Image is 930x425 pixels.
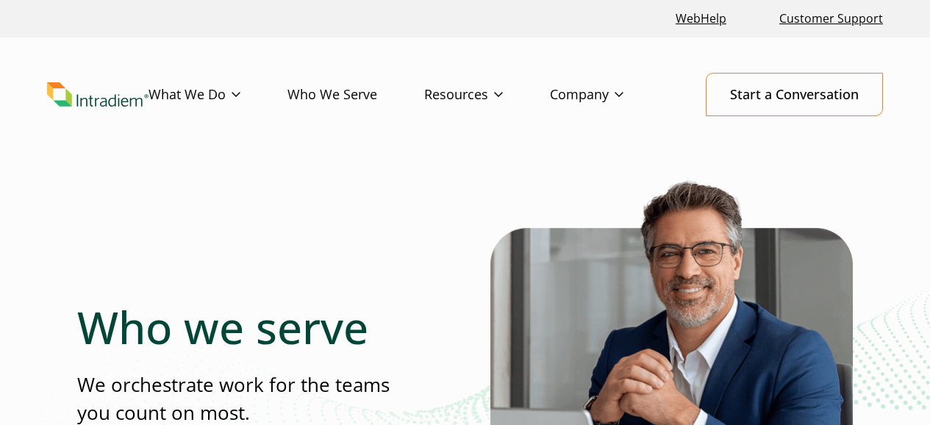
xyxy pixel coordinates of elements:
a: Company [550,74,670,116]
a: Start a Conversation [706,73,883,116]
a: What We Do [149,74,287,116]
a: Who We Serve [287,74,424,116]
a: Resources [424,74,550,116]
img: Intradiem [47,82,149,107]
h1: Who we serve [77,301,400,354]
a: Customer Support [773,3,889,35]
a: Link opens in a new window [670,3,732,35]
a: Link to homepage of Intradiem [47,82,149,107]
